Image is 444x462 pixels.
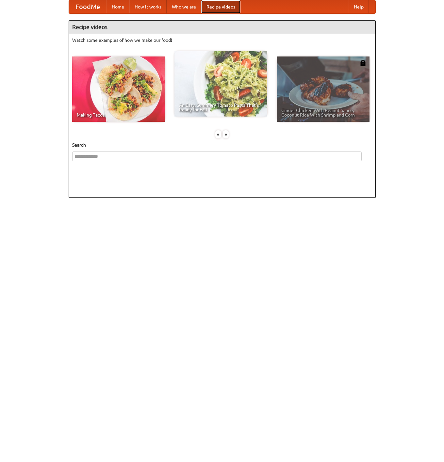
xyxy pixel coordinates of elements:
a: FoodMe [69,0,107,13]
a: Making Tacos [72,56,165,122]
span: An Easy, Summery Tomato Pasta That's Ready for Fall [179,103,263,112]
img: 483408.png [360,60,366,66]
a: How it works [129,0,167,13]
div: « [215,130,221,138]
h5: Search [72,142,372,148]
a: An Easy, Summery Tomato Pasta That's Ready for Fall [174,51,267,117]
p: Watch some examples of how we make our food! [72,37,372,43]
a: Home [107,0,129,13]
a: Help [349,0,369,13]
a: Recipe videos [201,0,240,13]
h4: Recipe videos [69,21,375,34]
div: » [223,130,229,138]
a: Who we are [167,0,201,13]
span: Making Tacos [77,113,160,117]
